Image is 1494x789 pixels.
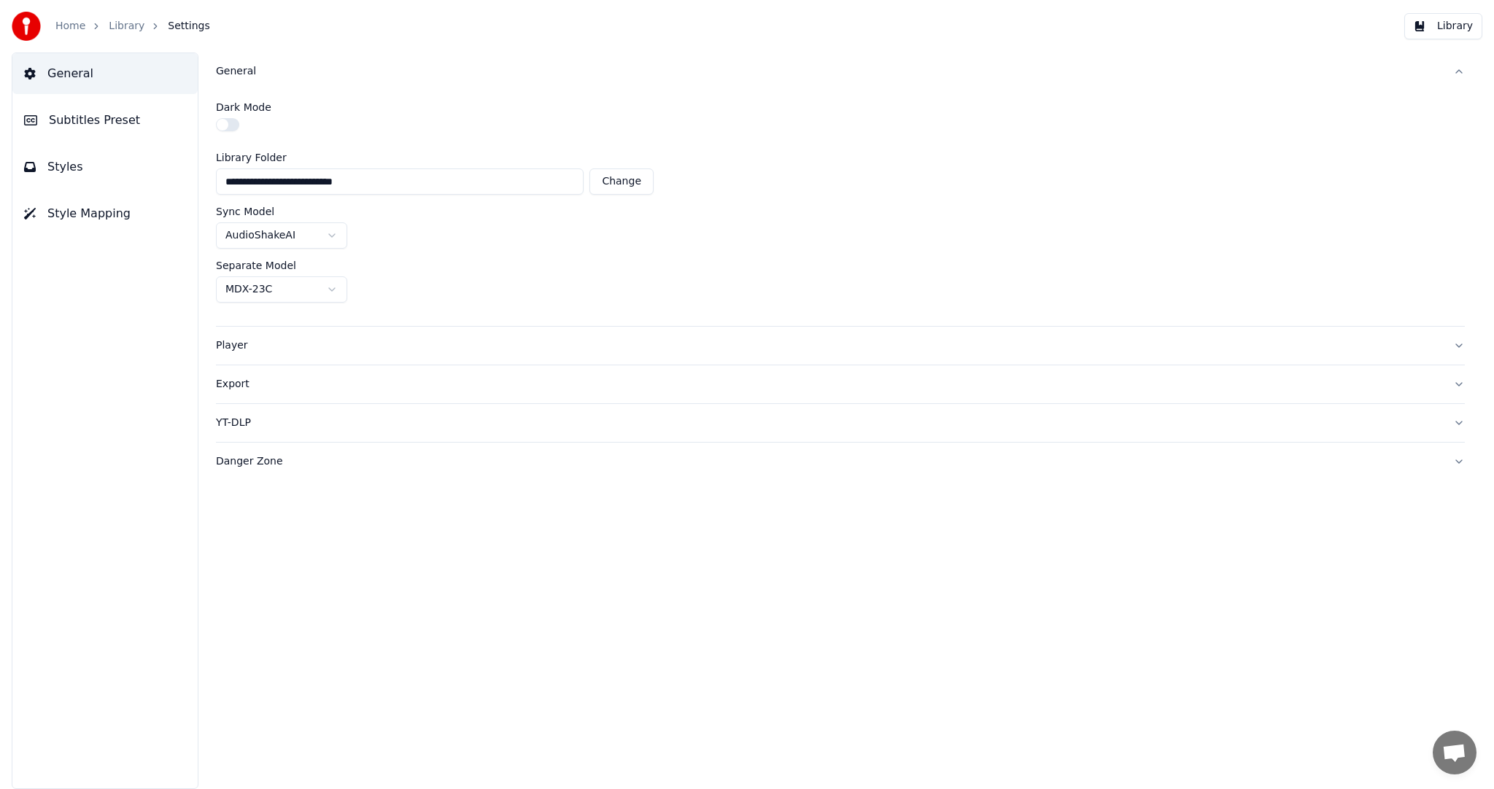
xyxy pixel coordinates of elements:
div: Export [216,377,1441,392]
a: Home [55,19,85,34]
button: Styles [12,147,198,187]
span: Styles [47,158,83,176]
a: Library [109,19,144,34]
nav: breadcrumb [55,19,210,34]
label: Library Folder [216,152,654,163]
div: Player [216,338,1441,353]
div: Open chat [1433,731,1476,774]
div: Danger Zone [216,454,1441,469]
label: Dark Mode [216,102,271,112]
button: Subtitles Preset [12,100,198,141]
button: General [216,53,1465,90]
button: General [12,53,198,94]
button: Export [216,365,1465,403]
div: YT-DLP [216,416,1441,430]
button: Change [589,168,654,195]
button: Danger Zone [216,443,1465,481]
span: Style Mapping [47,205,131,222]
button: Player [216,327,1465,365]
button: YT-DLP [216,404,1465,442]
span: General [47,65,93,82]
button: Style Mapping [12,193,198,234]
span: Subtitles Preset [49,112,140,129]
span: Settings [168,19,209,34]
div: General [216,90,1465,326]
img: youka [12,12,41,41]
label: Sync Model [216,206,274,217]
label: Separate Model [216,260,296,271]
div: General [216,64,1441,79]
button: Library [1404,13,1482,39]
